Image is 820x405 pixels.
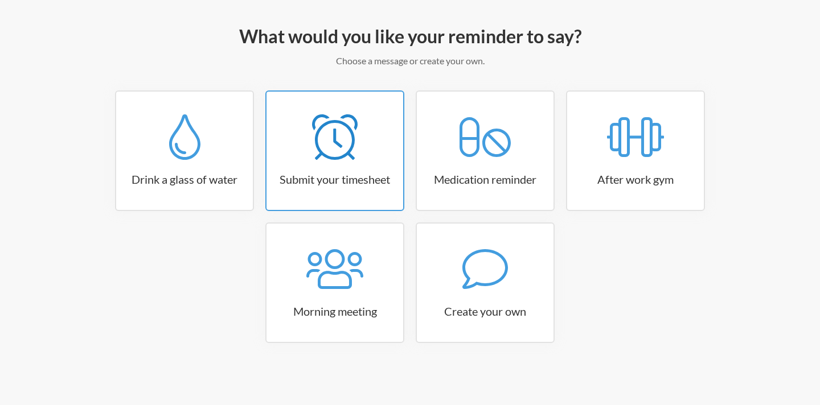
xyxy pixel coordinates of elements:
[567,171,704,187] h3: After work gym
[266,303,403,319] h3: Morning meeting
[417,171,553,187] h3: Medication reminder
[80,24,740,48] h2: What would you like your reminder to say?
[417,303,553,319] h3: Create your own
[80,54,740,68] p: Choose a message or create your own.
[266,171,403,187] h3: Submit your timesheet
[116,171,253,187] h3: Drink a glass of water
